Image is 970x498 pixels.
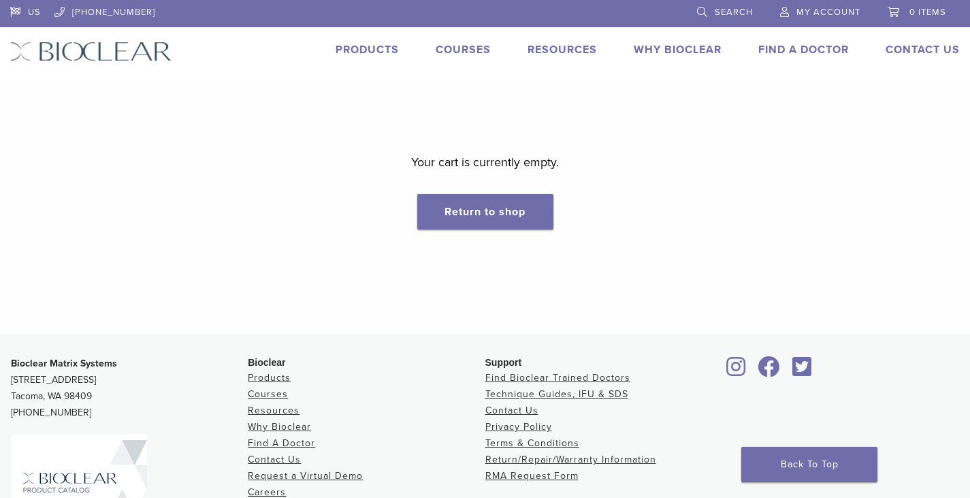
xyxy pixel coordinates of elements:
[436,43,491,57] a: Courses
[248,357,285,368] span: Bioclear
[248,437,315,449] a: Find A Doctor
[528,43,597,57] a: Resources
[248,388,288,400] a: Courses
[788,364,816,378] a: Bioclear
[336,43,399,57] a: Products
[485,470,579,482] a: RMA Request Form
[485,357,522,368] span: Support
[909,7,946,18] span: 0 items
[485,437,579,449] a: Terms & Conditions
[741,447,877,482] a: Back To Top
[485,372,630,384] a: Find Bioclear Trained Doctors
[411,152,559,172] p: Your cart is currently empty.
[10,42,172,61] img: Bioclear
[758,43,849,57] a: Find A Doctor
[248,372,291,384] a: Products
[485,405,538,416] a: Contact Us
[248,470,363,482] a: Request a Virtual Demo
[634,43,722,57] a: Why Bioclear
[796,7,860,18] span: My Account
[248,486,286,498] a: Careers
[11,358,117,369] strong: Bioclear Matrix Systems
[485,388,628,400] a: Technique Guides, IFU & SDS
[722,364,751,378] a: Bioclear
[248,454,301,465] a: Contact Us
[754,364,785,378] a: Bioclear
[417,194,553,230] a: Return to shop
[886,43,960,57] a: Contact Us
[248,405,300,416] a: Resources
[248,421,311,433] a: Why Bioclear
[11,356,248,421] p: [STREET_ADDRESS] Tacoma, WA 98409 [PHONE_NUMBER]
[485,454,656,465] a: Return/Repair/Warranty Information
[485,421,552,433] a: Privacy Policy
[715,7,753,18] span: Search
